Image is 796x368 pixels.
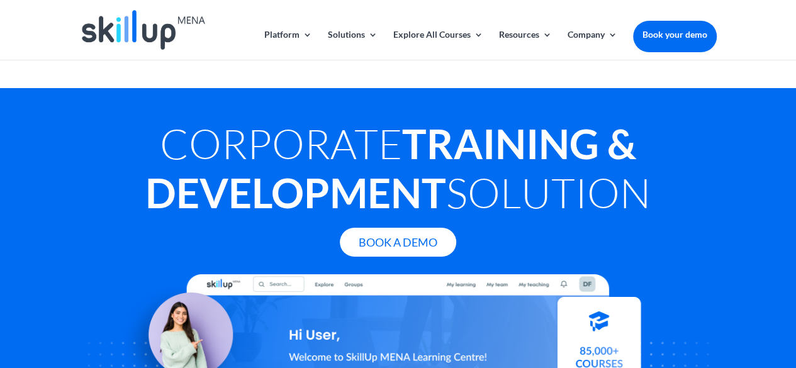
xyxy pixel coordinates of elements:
strong: Training & Development [145,119,636,217]
h1: Corporate Solution [80,119,717,223]
a: Book your demo [633,21,717,48]
a: Solutions [328,30,378,60]
img: Skillup Mena [82,10,205,50]
a: Explore All Courses [393,30,483,60]
a: Platform [264,30,312,60]
a: Book A Demo [340,228,456,257]
a: Resources [499,30,552,60]
iframe: Chat Widget [586,232,796,368]
a: Company [568,30,617,60]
